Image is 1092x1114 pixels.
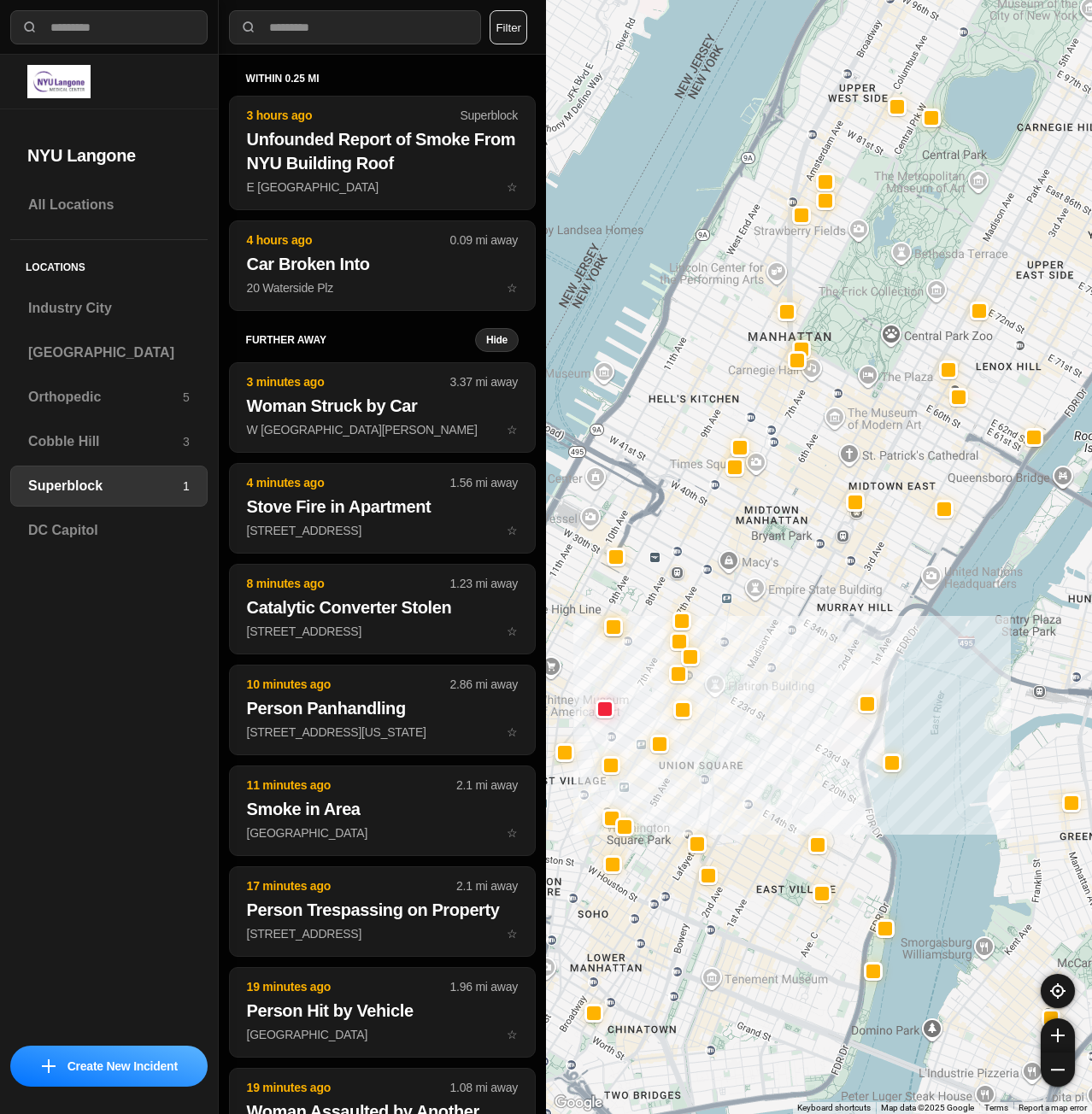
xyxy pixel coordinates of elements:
span: star [507,725,518,739]
button: 17 minutes ago2.1 mi awayPerson Trespassing on Property[STREET_ADDRESS]star [229,866,536,957]
p: [GEOGRAPHIC_DATA] [247,824,518,841]
img: search [21,19,38,36]
h3: [GEOGRAPHIC_DATA] [28,343,190,363]
h2: Person Trespassing on Property [247,898,518,922]
h2: Person Hit by Vehicle [247,999,518,1023]
p: 10 minutes ago [247,676,450,693]
p: 8 minutes ago [247,575,450,592]
button: Hide [475,328,519,352]
span: star [507,180,518,194]
p: 1.56 mi away [450,474,518,491]
p: 2.86 mi away [450,676,518,693]
a: Terms (opens in new tab) [984,1103,1008,1112]
p: 1 [183,478,190,495]
img: recenter [1050,983,1066,999]
a: 11 minutes ago2.1 mi awaySmoke in Area[GEOGRAPHIC_DATA]star [229,825,536,840]
h3: All Locations [28,195,190,215]
h5: further away [246,333,475,347]
h2: Smoke in Area [247,797,518,821]
a: 10 minutes ago2.86 mi awayPerson Panhandling[STREET_ADDRESS][US_STATE]star [229,724,536,739]
p: [STREET_ADDRESS][US_STATE] [247,724,518,741]
a: Cobble Hill3 [10,421,208,462]
p: 19 minutes ago [247,1079,450,1096]
p: 5 [183,389,190,406]
p: 4 minutes ago [247,474,450,491]
p: [GEOGRAPHIC_DATA] [247,1026,518,1043]
span: star [507,1028,518,1041]
span: Map data ©2025 Google [881,1103,974,1112]
p: E [GEOGRAPHIC_DATA] [247,179,518,196]
a: Orthopedic5 [10,377,208,418]
a: 19 minutes ago1.96 mi awayPerson Hit by Vehicle[GEOGRAPHIC_DATA]star [229,1027,536,1041]
h2: NYU Langone [27,144,191,167]
button: 4 minutes ago1.56 mi awayStove Fire in Apartment[STREET_ADDRESS]star [229,463,536,554]
a: DC Capitol [10,510,208,551]
p: 2.1 mi away [456,777,518,794]
p: 4 hours ago [247,232,450,249]
span: star [507,927,518,941]
img: zoom-out [1051,1063,1065,1076]
button: recenter [1041,974,1075,1008]
h5: within 0.25 mi [246,72,519,85]
small: Hide [486,333,508,347]
button: 10 minutes ago2.86 mi awayPerson Panhandling[STREET_ADDRESS][US_STATE]star [229,665,536,755]
p: 1.08 mi away [450,1079,518,1096]
h2: Stove Fire in Apartment [247,495,518,519]
button: 3 hours agoSuperblockUnfounded Report of Smoke From NYU Building RoofE [GEOGRAPHIC_DATA]star [229,96,536,210]
button: 8 minutes ago1.23 mi awayCatalytic Converter Stolen[STREET_ADDRESS]star [229,564,536,654]
a: [GEOGRAPHIC_DATA] [10,332,208,373]
span: star [507,423,518,437]
a: Report a map error [1019,1103,1087,1112]
p: 3.37 mi away [450,373,518,390]
span: star [507,624,518,638]
button: Keyboard shortcuts [797,1102,871,1114]
button: 3 minutes ago3.37 mi awayWoman Struck by CarW [GEOGRAPHIC_DATA][PERSON_NAME]star [229,362,536,453]
p: 2.1 mi away [456,877,518,894]
h3: DC Capitol [28,520,190,541]
img: zoom-in [1051,1029,1065,1042]
h3: Cobble Hill [28,431,183,452]
a: Superblock1 [10,466,208,507]
button: iconCreate New Incident [10,1046,208,1087]
span: star [507,281,518,295]
img: logo [27,65,91,98]
a: Open this area in Google Maps (opens a new window) [550,1092,607,1114]
p: [STREET_ADDRESS] [247,623,518,640]
p: 1.96 mi away [450,978,518,995]
a: 3 minutes ago3.37 mi awayWoman Struck by CarW [GEOGRAPHIC_DATA][PERSON_NAME]star [229,422,536,437]
a: 17 minutes ago2.1 mi awayPerson Trespassing on Property[STREET_ADDRESS]star [229,926,536,941]
a: Industry City [10,288,208,329]
h3: Superblock [28,476,183,496]
p: Create New Incident [68,1058,178,1075]
img: search [240,19,257,36]
img: icon [42,1059,56,1073]
a: 3 hours agoSuperblockUnfounded Report of Smoke From NYU Building RoofE [GEOGRAPHIC_DATA]star [229,179,536,194]
p: 17 minutes ago [247,877,456,894]
h3: Industry City [28,298,190,319]
p: 3 [183,433,190,450]
a: 4 minutes ago1.56 mi awayStove Fire in Apartment[STREET_ADDRESS]star [229,523,536,537]
button: zoom-out [1041,1052,1075,1087]
p: 0.09 mi away [450,232,518,249]
p: W [GEOGRAPHIC_DATA][PERSON_NAME] [247,421,518,438]
button: Filter [490,10,527,44]
p: 3 hours ago [247,107,461,124]
span: star [507,524,518,537]
h2: Woman Struck by Car [247,394,518,418]
a: 8 minutes ago1.23 mi awayCatalytic Converter Stolen[STREET_ADDRESS]star [229,624,536,638]
a: All Locations [10,185,208,226]
img: Google [550,1092,607,1114]
h3: Orthopedic [28,387,183,407]
h2: Person Panhandling [247,696,518,720]
h2: Unfounded Report of Smoke From NYU Building Roof [247,127,518,175]
p: 19 minutes ago [247,978,450,995]
h2: Catalytic Converter Stolen [247,595,518,619]
button: 11 minutes ago2.1 mi awaySmoke in Area[GEOGRAPHIC_DATA]star [229,765,536,856]
p: 11 minutes ago [247,777,456,794]
h2: Car Broken Into [247,252,518,276]
p: 3 minutes ago [247,373,450,390]
p: 20 Waterside Plz [247,279,518,296]
p: [STREET_ADDRESS] [247,522,518,539]
p: Superblock [460,107,518,124]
